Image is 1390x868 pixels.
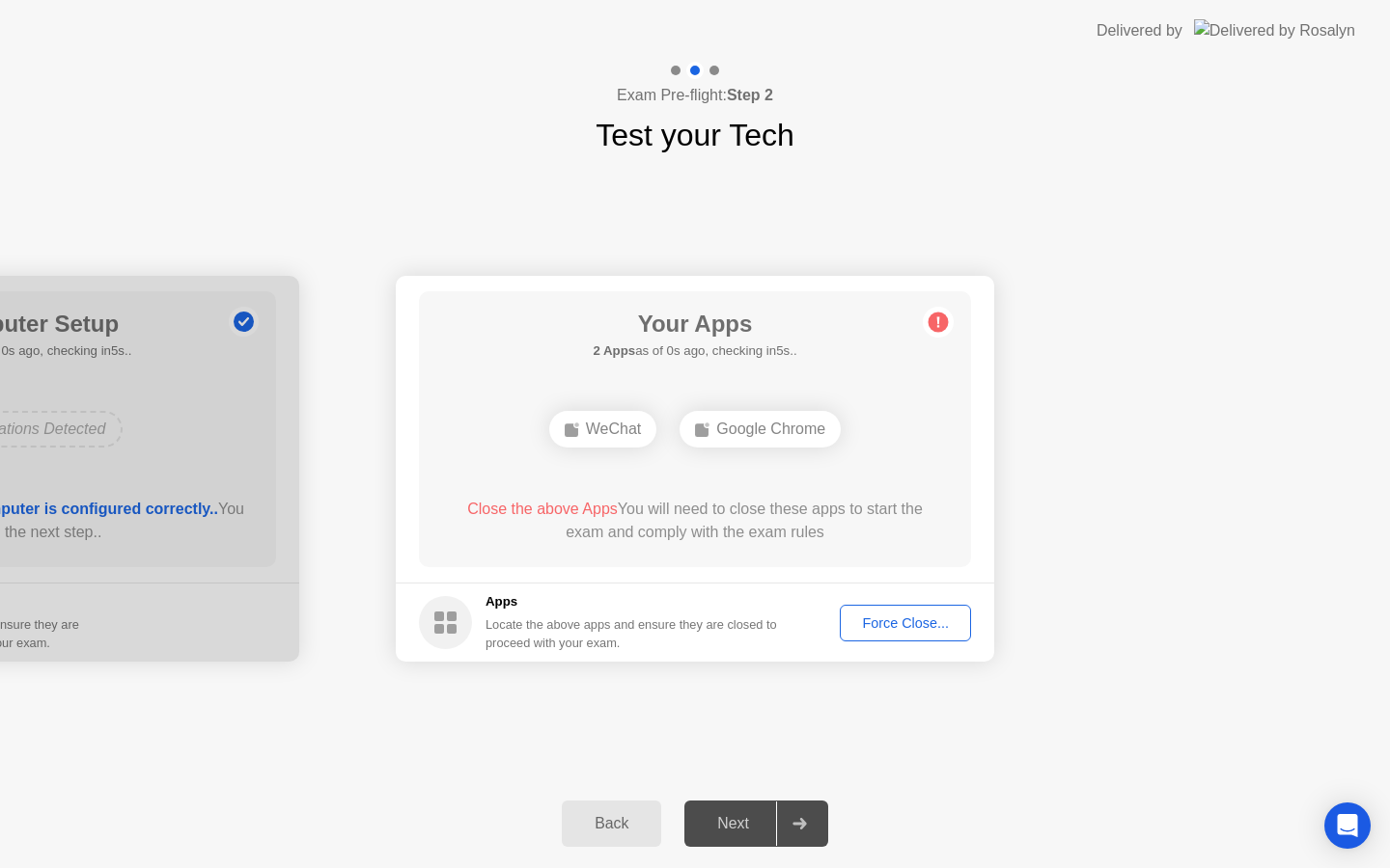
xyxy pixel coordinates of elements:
[486,615,778,652] div: Locate the above apps and ensure they are closed to proceed with your exam.
[467,501,618,517] span: Close the above Apps
[593,307,796,341] h1: Your Apps
[562,800,661,847] button: Back
[1097,19,1182,42] div: Delivered by
[690,815,776,832] div: Next
[847,615,964,631] div: Force Close...
[549,411,657,448] div: WeChat
[486,592,778,611] h5: Apps
[1194,19,1355,41] img: Delivered by Rosalyn
[447,498,944,544] div: You will need to close these apps to start the exam and comply with the exam rules
[680,411,841,448] div: Google Chrome
[727,87,773,103] b: Step 2
[593,343,635,358] b: 2 Apps
[617,84,773,107] h4: Exam Pre-flight:
[840,605,971,641] button: Force Close...
[593,341,796,361] h5: as of 0s ago, checking in5s..
[568,815,655,832] div: Back
[596,112,794,158] h1: Test your Tech
[1324,802,1371,849] div: Open Intercom Messenger
[684,800,828,847] button: Next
